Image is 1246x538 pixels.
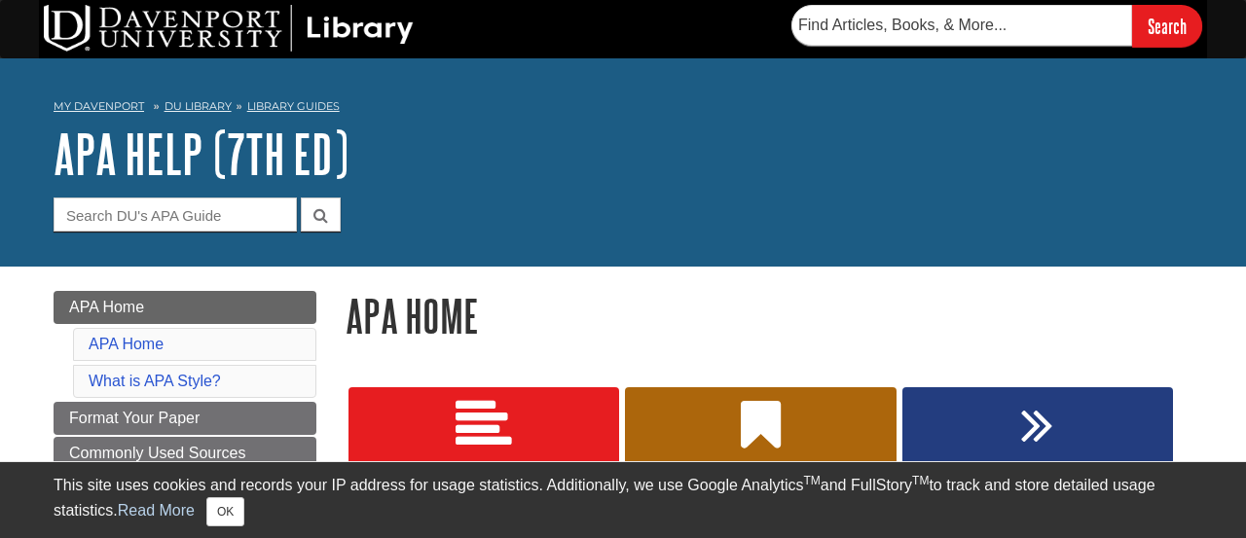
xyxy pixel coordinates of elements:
a: Format Your Paper [54,402,316,435]
button: Close [206,497,244,526]
a: Library Guides [247,99,340,113]
input: Search [1132,5,1202,47]
a: What is APA Style? [89,373,221,389]
sup: TM [912,474,929,487]
form: Searches DU Library's articles, books, and more [791,5,1202,47]
input: Find Articles, Books, & More... [791,5,1132,46]
sup: TM [803,474,820,487]
a: Read More [118,502,195,519]
h1: APA Home [346,291,1192,341]
img: DU Library [44,5,414,52]
a: DU Library [165,99,232,113]
a: Commonly Used Sources [625,387,896,533]
div: This site uses cookies and records your IP address for usage statistics. Additionally, we use Goo... [54,474,1192,526]
span: Commonly Used Sources [69,445,245,461]
a: My Davenport [54,98,144,115]
nav: breadcrumb [54,93,1192,125]
span: APA Home [69,299,144,315]
a: APA Help (7th Ed) [54,124,348,184]
a: APA Home [89,336,164,352]
a: APA Home [54,291,316,324]
a: Format Your Paper [348,387,619,533]
a: Your In-Text Citations [902,387,1173,533]
span: Format Your Paper [69,410,200,426]
a: Commonly Used Sources [54,437,316,470]
input: Search DU's APA Guide [54,197,297,232]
